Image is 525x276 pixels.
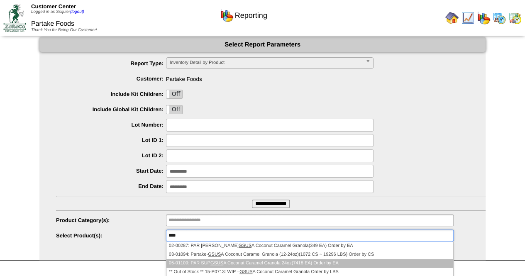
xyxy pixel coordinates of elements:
[239,243,252,248] em: GSUS
[56,137,166,143] label: Lot ID 1:
[56,168,166,174] label: Start Date:
[461,11,474,24] img: line_graph.gif
[56,152,166,159] label: Lot ID 2:
[3,4,26,32] img: ZoRoCo_Logo(Green%26Foil)%20jpg.webp
[56,122,166,128] label: Lot Number:
[170,58,362,68] span: Inventory Detail by Product
[493,11,506,24] img: calendarprod.gif
[477,11,490,24] img: graph.gif
[208,252,221,257] em: GSUS
[56,73,486,82] span: Partake Foods
[166,105,182,114] label: Off
[166,105,183,114] div: OnOff
[166,90,182,98] label: Off
[70,10,84,14] a: (logout)
[56,91,166,97] label: Include Kit Children:
[31,28,97,32] span: Thank You for Being Our Customer!
[56,183,166,189] label: End Date:
[210,261,223,266] em: GSUS
[166,242,453,250] li: 02-00287: PAR [PERSON_NAME] A Coconut Caramel Granola(349 EA) Order by EA
[56,232,166,239] label: Select Product(s):
[239,269,252,274] em: GSUS
[166,259,453,268] li: 05-01109: PAR SUP A Coconut Caramel Granola 24oz(7418 EA) Order by EA
[56,217,166,223] label: Product Category(s):
[39,37,486,52] div: Select Report Parameters
[56,76,166,82] label: Customer:
[508,11,522,24] img: calendarinout.gif
[166,250,453,259] li: 03-01094: Partake- A Coconut Caramel Granola (12-24oz)(1072 CS ~ 19296 LBS) Order by CS
[56,106,166,112] label: Include Global Kit Children:
[235,11,267,20] span: Reporting
[56,60,166,66] label: Report Type:
[445,11,459,24] img: home.gif
[31,3,76,10] span: Customer Center
[166,90,183,99] div: OnOff
[31,20,74,27] span: Partake Foods
[31,10,84,14] span: Logged in as Ssquier
[220,9,233,22] img: graph.gif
